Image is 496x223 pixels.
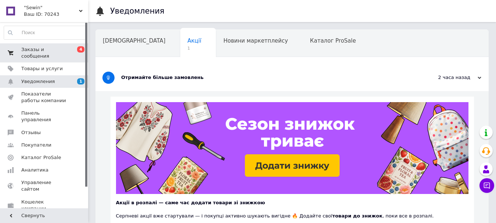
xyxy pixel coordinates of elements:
span: [DEMOGRAPHIC_DATA] [103,37,166,44]
span: Товары и услуги [21,65,63,72]
span: Заказы и сообщения [21,46,68,60]
b: Акції в розпалі — саме час додати товари зі знижкою [116,200,265,205]
span: Акції [188,37,202,44]
span: 4 [77,46,84,53]
span: Показатели работы компании [21,91,68,104]
span: Новини маркетплейсу [223,37,288,44]
input: Поиск [4,26,86,39]
span: Отзывы [21,129,41,136]
span: Панель управления [21,110,68,123]
b: товари до знижок [332,213,383,219]
span: 1 [77,78,84,84]
span: 1 [188,46,202,51]
span: Уведомления [21,78,55,85]
span: Каталог ProSale [21,154,61,161]
span: "Sewin" [24,4,79,11]
span: Кошелек компании [21,199,68,212]
div: Серпневі акції вже стартували — і покупці активно шукають вигідне 🔥 Додайте свої , поки все в роз... [116,206,468,219]
div: 2 часа назад [408,74,481,81]
span: Управление сайтом [21,179,68,193]
h1: Уведомления [110,7,164,15]
button: Чат с покупателем [479,178,494,193]
span: Аналитика [21,167,48,173]
div: Ваш ID: 70243 [24,11,88,18]
div: Отримайте більше замовлень [121,74,408,81]
span: Покупатели [21,142,51,148]
span: Каталог ProSale [310,37,356,44]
